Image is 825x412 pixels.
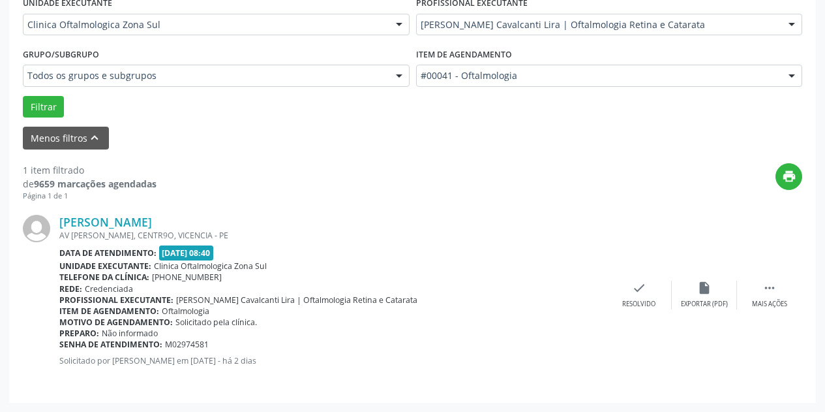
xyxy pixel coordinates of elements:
b: Telefone da clínica: [59,272,149,283]
i: insert_drive_file [697,281,712,295]
div: de [23,177,157,191]
span: #00041 - Oftalmologia [421,69,776,82]
label: Grupo/Subgrupo [23,44,99,65]
b: Rede: [59,283,82,294]
div: Exportar (PDF) [681,300,728,309]
strong: 9659 marcações agendadas [34,178,157,190]
i: check [632,281,646,295]
button: Filtrar [23,96,64,118]
div: Resolvido [622,300,655,309]
div: Página 1 de 1 [23,191,157,202]
b: Profissional executante: [59,294,173,306]
b: Preparo: [59,328,99,339]
p: Solicitado por [PERSON_NAME] em [DATE] - há 2 dias [59,355,607,366]
button: Menos filtroskeyboard_arrow_up [23,127,109,150]
span: Solicitado pela clínica. [175,317,257,328]
span: Clinica Oftalmologica Zona Sul [154,261,267,272]
img: img [23,215,50,242]
b: Motivo de agendamento: [59,317,173,328]
span: Credenciada [85,283,133,294]
span: Não informado [102,328,158,339]
b: Unidade executante: [59,261,151,272]
i: print [782,169,796,183]
span: Todos os grupos e subgrupos [27,69,383,82]
b: Data de atendimento: [59,247,157,259]
span: [PERSON_NAME] Cavalcanti Lira | Oftalmologia Retina e Catarata [421,18,776,31]
a: [PERSON_NAME] [59,215,152,229]
span: [PERSON_NAME] Cavalcanti Lira | Oftalmologia Retina e Catarata [176,294,417,306]
span: [DATE] 08:40 [159,246,214,261]
b: Item de agendamento: [59,306,159,317]
i: keyboard_arrow_up [87,131,102,145]
span: Oftalmologia [162,306,209,317]
button: print [775,163,802,190]
div: AV [PERSON_NAME], CENTR9O, VICENCIA - PE [59,230,607,241]
label: Item de agendamento [416,44,512,65]
i:  [762,281,777,295]
div: 1 item filtrado [23,163,157,177]
b: Senha de atendimento: [59,339,162,350]
span: [PHONE_NUMBER] [152,272,222,283]
span: Clinica Oftalmologica Zona Sul [27,18,383,31]
span: M02974581 [165,339,209,350]
div: Mais ações [752,300,787,309]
